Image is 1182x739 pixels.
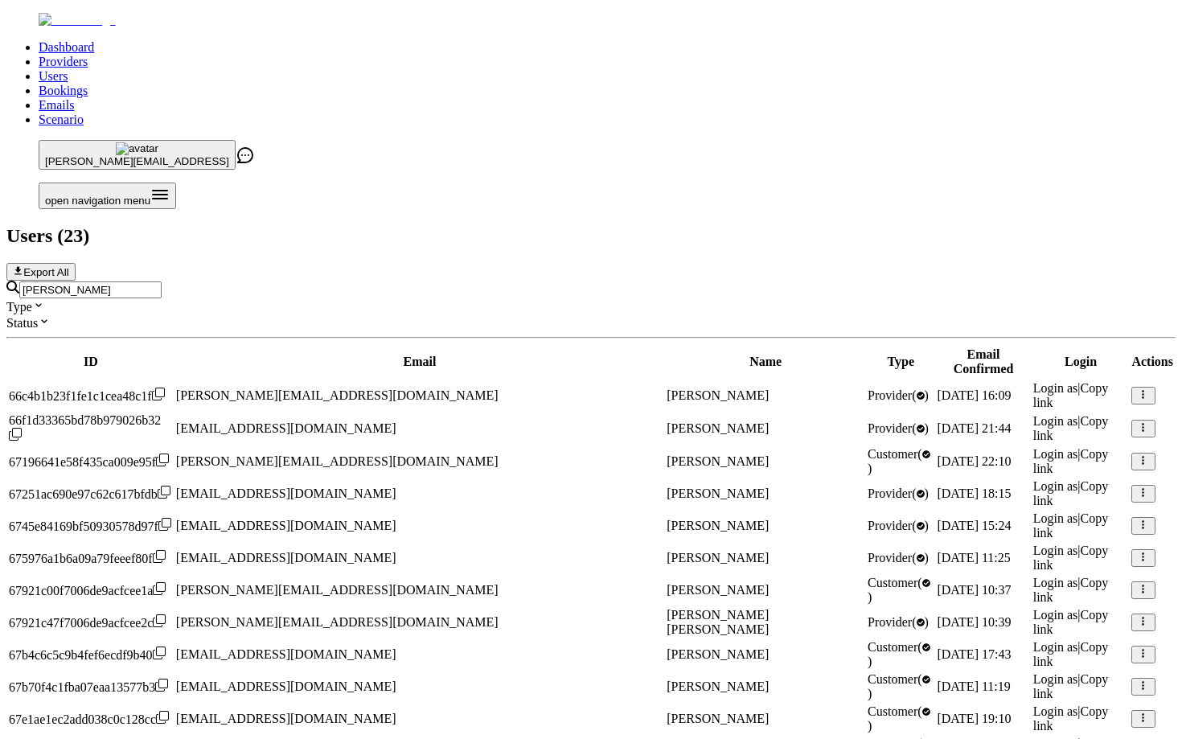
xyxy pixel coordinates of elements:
span: validated [868,519,929,532]
span: [PERSON_NAME][EMAIL_ADDRESS][DOMAIN_NAME] [176,583,499,597]
div: | [1033,479,1129,508]
span: validated [868,447,930,475]
h2: Users ( 23 ) [6,225,1176,247]
div: Add a discovery call link [62,422,273,438]
span: validated [868,388,929,402]
th: Actions [1131,347,1174,377]
span: [DATE] 17:43 [937,647,1011,661]
span: Copy link [1033,479,1108,507]
span: Home [37,542,70,553]
span: Login as [1033,640,1078,654]
span: validated [868,551,929,565]
button: Open menu [39,183,176,209]
span: Login as [1033,447,1078,461]
div: Click to copy [9,413,173,444]
span: Copy link [1033,447,1108,475]
a: Dashboard [39,40,94,54]
div: | [1033,447,1129,476]
div: Click to copy [9,582,173,598]
span: validated [868,421,929,435]
span: [EMAIL_ADDRESS][DOMAIN_NAME] [176,421,396,435]
span: [PERSON_NAME] [667,421,769,435]
span: Copy link [1033,672,1108,700]
img: avatar [116,142,158,155]
div: Click to copy [9,454,173,470]
div: | [1033,672,1129,701]
span: [DATE] 18:15 [937,487,1011,500]
span: [DATE] 19:10 [937,712,1011,725]
span: [PERSON_NAME] [667,551,769,565]
span: [DATE] 11:19 [937,679,1010,693]
span: validated [868,487,929,500]
div: Click to copy [9,388,173,404]
div: 1Launch your first offer [30,245,292,271]
div: | [1033,608,1129,637]
input: Search by email [19,281,162,298]
span: validated [868,576,930,604]
span: Copy link [1033,576,1108,604]
span: Login as [1033,381,1078,395]
p: About 9 minutes [212,183,306,199]
span: open navigation menu [45,195,150,207]
span: Login as [1033,672,1078,686]
span: Copy link [1033,544,1108,572]
span: Copy link [1033,640,1108,668]
button: Export All [6,263,76,281]
span: [DATE] 10:39 [937,615,1011,629]
span: Login as [1033,414,1078,428]
div: Click to copy [9,550,173,566]
div: | [1033,576,1129,605]
div: Click to copy [9,614,173,630]
th: Email Confirmed [936,347,1030,377]
div: Navigate to the ‘Offerings’ section and create one paid service clients can book [DATE]. [62,277,280,328]
div: | [1033,414,1129,443]
span: Login as [1033,511,1078,525]
span: [EMAIL_ADDRESS][DOMAIN_NAME] [176,679,396,693]
span: Login as [1033,704,1078,718]
div: Click to copy [9,711,173,727]
span: validated [868,704,930,733]
a: Users [39,69,68,83]
span: Copy link [1033,704,1108,733]
div: [PERSON_NAME] from Fluum [98,144,257,160]
span: [PERSON_NAME] [667,487,769,500]
img: Profile image for Roberta [66,139,92,165]
span: Login as [1033,544,1078,557]
span: Login as [1033,576,1078,589]
div: Close [282,6,311,35]
span: [EMAIL_ADDRESS][DOMAIN_NAME] [176,647,396,661]
span: validated [868,672,930,700]
span: [PERSON_NAME] [667,388,769,402]
span: [DATE] 16:09 [937,388,1011,402]
span: validated [868,615,929,629]
div: | [1033,511,1129,540]
span: [EMAIL_ADDRESS][DOMAIN_NAME] [176,487,396,500]
span: [DATE] 15:24 [937,519,1011,532]
span: Copy link [1033,511,1108,540]
div: Click to copy [9,679,173,695]
span: Login as [1033,608,1078,622]
div: Launch your first offer [62,251,273,267]
span: [PERSON_NAME] [667,583,769,597]
div: Update your social media bios [62,483,273,499]
button: Tasks [215,502,322,566]
div: | [1033,640,1129,669]
span: [PERSON_NAME][EMAIL_ADDRESS][DOMAIN_NAME] [176,615,499,629]
span: [EMAIL_ADDRESS][DOMAIN_NAME] [176,551,396,565]
span: [DATE] 21:44 [937,421,1011,435]
div: Click to copy [9,647,173,663]
span: [PERSON_NAME][EMAIL_ADDRESS][DOMAIN_NAME] [176,388,499,402]
button: Mark as completed [62,361,186,378]
span: Tasks [251,542,285,553]
div: 2Add a discovery call link [30,417,292,442]
span: [DATE] 22:10 [937,454,1011,468]
span: Messages [133,542,189,553]
div: Click to copy [9,518,173,534]
span: Login as [1033,479,1078,493]
div: Your first client could be booking you [DATE] if you act now. [23,91,299,129]
th: Name [666,347,865,377]
th: Email [175,347,664,377]
span: [PERSON_NAME][EMAIL_ADDRESS][DOMAIN_NAME] [176,454,499,468]
th: Login [1032,347,1130,377]
span: [PERSON_NAME] [667,519,769,532]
